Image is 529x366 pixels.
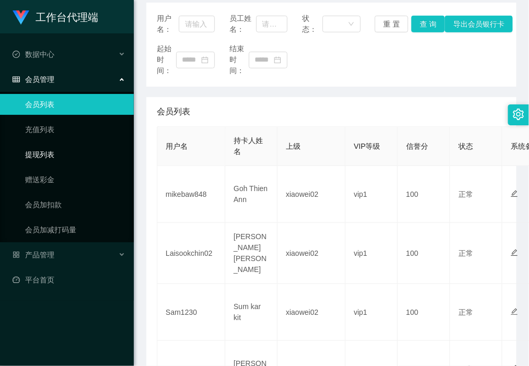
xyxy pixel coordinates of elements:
td: xiaowei02 [278,284,346,341]
td: Sam1230 [157,284,225,341]
i: 图标: check-circle-o [13,51,20,58]
td: 100 [398,166,450,223]
button: 导出会员银行卡 [445,16,513,32]
td: mikebaw848 [157,166,225,223]
span: 产品管理 [13,251,54,259]
a: 工作台代理端 [13,13,98,21]
span: 状态： [302,13,323,35]
td: xiaowei02 [278,166,346,223]
span: 数据中心 [13,50,54,58]
span: 信誉分 [406,142,428,150]
span: 正常 [458,308,473,316]
i: 图标: appstore-o [13,251,20,258]
td: vip1 [346,166,398,223]
td: 100 [398,223,450,284]
a: 提现列表 [25,144,125,165]
td: Laisookchin02 [157,223,225,284]
span: 上级 [286,142,301,150]
td: [PERSON_NAME] [PERSON_NAME] [225,223,278,284]
span: 正常 [458,190,473,198]
a: 会员列表 [25,94,125,115]
span: 正常 [458,249,473,257]
span: 用户名 [166,142,188,150]
i: 图标: edit [511,308,518,315]
input: 请输入 [179,16,215,32]
td: vip1 [346,223,398,284]
span: 结束时间： [229,43,249,76]
span: 起始时间： [157,43,176,76]
button: 查 询 [411,16,445,32]
h1: 工作台代理端 [36,1,98,34]
button: 重 置 [375,16,408,32]
span: 持卡人姓名 [234,136,263,156]
a: 赠送彩金 [25,169,125,190]
i: 图标: edit [511,190,518,197]
input: 请输入 [256,16,288,32]
span: 状态 [458,142,473,150]
a: 会员加减打码量 [25,219,125,240]
td: Sum kar kit [225,284,278,341]
i: 图标: calendar [274,56,281,64]
i: 图标: edit [511,249,518,256]
span: VIP等级 [354,142,381,150]
td: vip1 [346,284,398,341]
i: 图标: table [13,76,20,83]
a: 图标: dashboard平台首页 [13,269,125,290]
img: logo.9652507e.png [13,10,29,25]
span: 用户名： [157,13,179,35]
span: 会员列表 [157,105,190,118]
i: 图标: setting [513,109,524,120]
td: Goh Thien Ann [225,166,278,223]
td: xiaowei02 [278,223,346,284]
a: 会员加扣款 [25,194,125,215]
i: 图标: calendar [201,56,209,64]
span: 员工姓名： [229,13,256,35]
i: 图标: down [348,21,354,28]
td: 100 [398,284,450,341]
a: 充值列表 [25,119,125,140]
span: 会员管理 [13,75,54,84]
